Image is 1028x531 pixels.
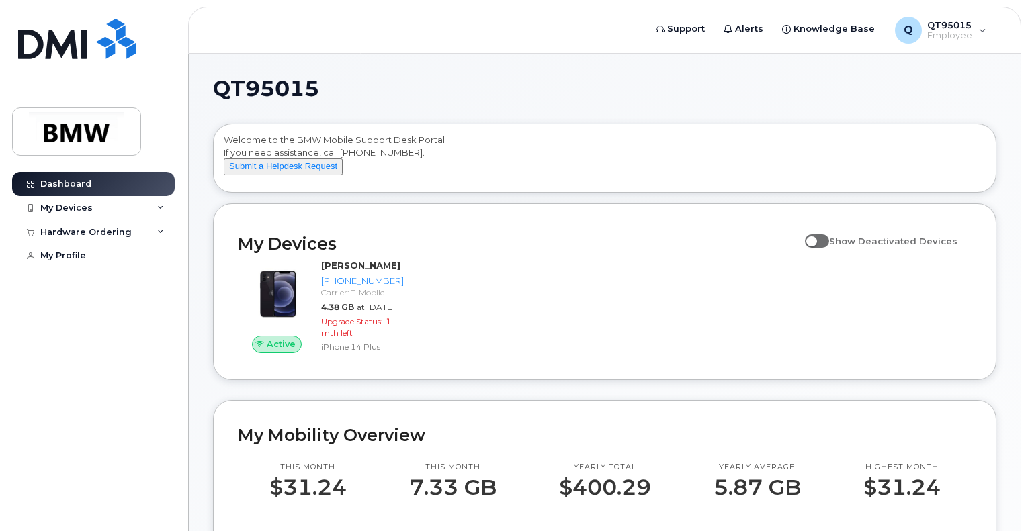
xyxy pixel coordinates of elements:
p: $400.29 [559,475,651,499]
p: $31.24 [863,475,941,499]
p: Highest month [863,462,941,473]
span: Upgrade Status: [321,316,383,326]
p: Yearly total [559,462,651,473]
div: iPhone 14 Plus [321,341,404,352]
p: 7.33 GB [409,475,497,499]
p: This month [269,462,347,473]
img: image20231002-3703462-trllhy.jpeg [249,266,305,322]
h2: My Mobility Overview [238,425,972,445]
span: 4.38 GB [321,302,354,312]
div: Carrier: T-Mobile [321,287,404,298]
span: 1 mth left [321,316,391,338]
span: at [DATE] [357,302,395,312]
p: Yearly average [714,462,801,473]
p: $31.24 [269,475,347,499]
p: 5.87 GB [714,475,801,499]
input: Show Deactivated Devices [805,228,816,239]
h2: My Devices [238,234,798,254]
div: Welcome to the BMW Mobile Support Desk Portal If you need assistance, call [PHONE_NUMBER]. [224,134,986,187]
p: This month [409,462,497,473]
span: QT95015 [213,79,319,99]
a: Active[PERSON_NAME][PHONE_NUMBER]Carrier: T-Mobile4.38 GBat [DATE]Upgrade Status:1 mth leftiPhone... [238,259,409,355]
span: Show Deactivated Devices [829,236,957,246]
a: Submit a Helpdesk Request [224,160,343,171]
button: Submit a Helpdesk Request [224,158,343,175]
div: [PHONE_NUMBER] [321,275,404,287]
strong: [PERSON_NAME] [321,260,400,271]
span: Active [267,338,296,350]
